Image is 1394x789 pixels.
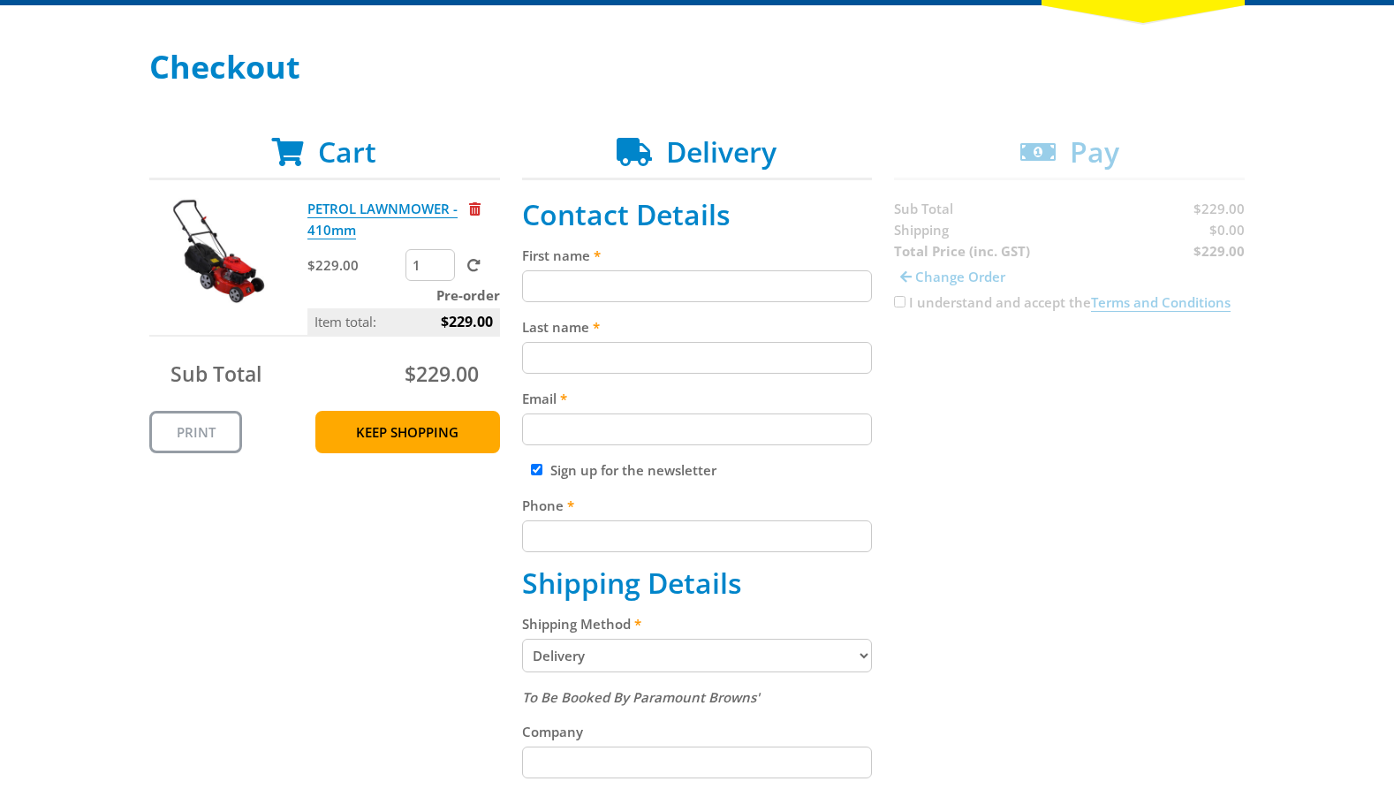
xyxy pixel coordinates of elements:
[522,520,873,552] input: Please enter your telephone number.
[522,413,873,445] input: Please enter your email address.
[149,49,1245,85] h1: Checkout
[522,495,873,516] label: Phone
[166,198,272,304] img: PETROL LAWNMOWER - 410mm
[522,388,873,409] label: Email
[522,639,873,672] select: Please select a shipping method.
[522,342,873,374] input: Please enter your last name.
[522,198,873,231] h2: Contact Details
[469,200,481,217] a: Remove from cart
[318,133,376,171] span: Cart
[307,254,402,276] p: $229.00
[307,200,458,239] a: PETROL LAWNMOWER - 410mm
[522,245,873,266] label: First name
[522,688,760,706] em: To Be Booked By Paramount Browns'
[522,721,873,742] label: Company
[149,411,242,453] a: Print
[550,461,716,479] label: Sign up for the newsletter
[522,316,873,338] label: Last name
[307,284,500,306] p: Pre-order
[666,133,777,171] span: Delivery
[307,308,500,335] p: Item total:
[441,308,493,335] span: $229.00
[522,566,873,600] h2: Shipping Details
[522,613,873,634] label: Shipping Method
[170,360,261,388] span: Sub Total
[405,360,479,388] span: $229.00
[315,411,500,453] a: Keep Shopping
[522,270,873,302] input: Please enter your first name.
